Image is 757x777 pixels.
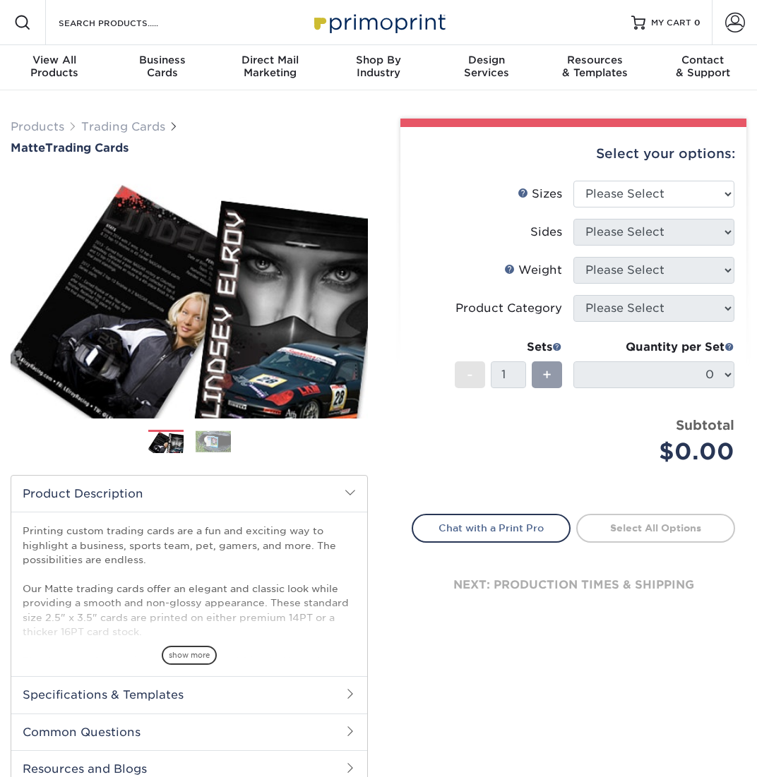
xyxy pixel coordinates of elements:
span: + [542,364,552,385]
span: Direct Mail [216,54,324,66]
a: DesignServices [433,45,541,90]
a: Select All Options [576,514,735,542]
div: Quantity per Set [573,339,734,356]
div: & Support [649,54,757,79]
span: Matte [11,141,45,155]
div: Industry [324,54,432,79]
div: & Templates [541,54,649,79]
a: Direct MailMarketing [216,45,324,90]
a: Resources& Templates [541,45,649,90]
a: Shop ByIndustry [324,45,432,90]
span: 0 [694,18,701,28]
p: Printing custom trading cards are a fun and exciting way to highlight a business, sports team, pe... [23,524,356,754]
a: Products [11,120,64,133]
span: Business [108,54,216,66]
img: Matte 01 [11,171,368,418]
div: Sizes [518,186,562,203]
div: Sides [530,224,562,241]
span: Shop By [324,54,432,66]
img: Primoprint [308,7,449,37]
span: Design [433,54,541,66]
div: $0.00 [584,435,734,469]
div: Sets [455,339,562,356]
div: Services [433,54,541,79]
div: next: production times & shipping [412,543,735,627]
a: Contact& Support [649,45,757,90]
a: BusinessCards [108,45,216,90]
div: Cards [108,54,216,79]
input: SEARCH PRODUCTS..... [57,14,195,31]
h1: Trading Cards [11,141,368,155]
div: Product Category [455,300,562,317]
div: Weight [504,262,562,279]
a: MatteTrading Cards [11,141,368,155]
strong: Subtotal [676,417,734,433]
h2: Common Questions [11,713,367,750]
span: Resources [541,54,649,66]
div: Select your options: [412,127,735,181]
span: MY CART [651,17,691,29]
img: Trading Cards 01 [148,430,184,455]
img: Trading Cards 02 [196,430,231,452]
div: Marketing [216,54,324,79]
span: Contact [649,54,757,66]
span: show more [162,646,217,665]
span: - [467,364,473,385]
h2: Specifications & Templates [11,676,367,713]
a: Trading Cards [81,120,165,133]
a: Chat with a Print Pro [412,514,571,542]
h2: Product Description [11,476,367,512]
